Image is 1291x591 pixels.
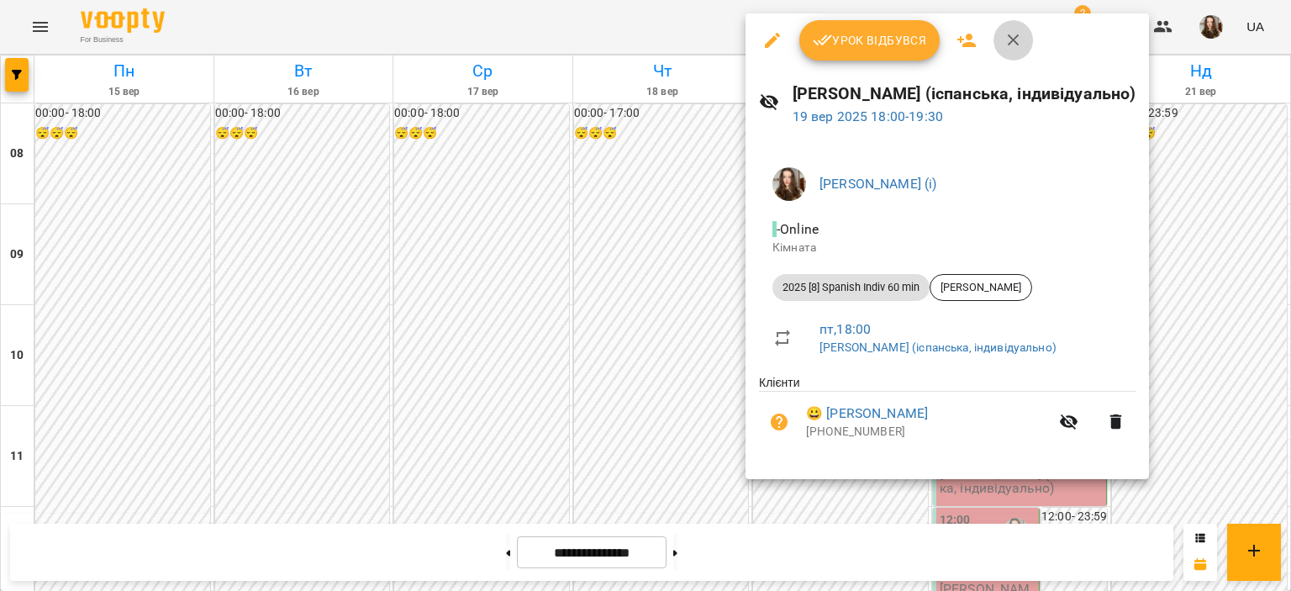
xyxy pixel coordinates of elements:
span: 2025 [8] Spanish Indiv 60 min [772,280,930,295]
span: Урок відбувся [813,30,927,50]
span: [PERSON_NAME] [930,280,1031,295]
button: Урок відбувся [799,20,941,61]
p: [PHONE_NUMBER] [806,424,1049,441]
a: [PERSON_NAME] (іспанська, індивідуально) [819,340,1057,354]
div: [PERSON_NAME] [930,274,1032,301]
a: 😀 [PERSON_NAME] [806,404,928,424]
img: f828951e34a2a7ae30fa923eeeaf7e77.jpg [772,167,806,201]
p: Кімната [772,240,1122,256]
h6: [PERSON_NAME] (іспанська, індивідуально) [793,81,1136,107]
button: Візит ще не сплачено. Додати оплату? [759,402,799,442]
ul: Клієнти [759,374,1136,458]
a: 19 вер 2025 18:00-19:30 [793,108,943,124]
a: пт , 18:00 [819,321,871,337]
span: - Online [772,221,822,237]
a: [PERSON_NAME] (і) [819,176,937,192]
